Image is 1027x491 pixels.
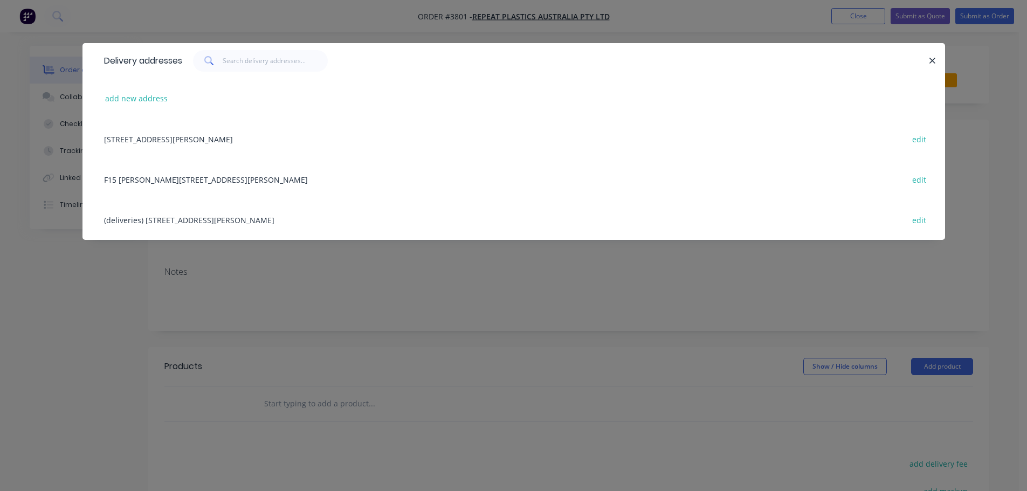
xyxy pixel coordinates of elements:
div: Delivery addresses [99,44,182,78]
div: (deliveries) [STREET_ADDRESS][PERSON_NAME] [99,199,929,240]
input: Search delivery addresses... [223,50,328,72]
button: edit [907,212,932,227]
button: add new address [100,91,174,106]
div: F15 [PERSON_NAME][STREET_ADDRESS][PERSON_NAME] [99,159,929,199]
div: [STREET_ADDRESS][PERSON_NAME] [99,119,929,159]
button: edit [907,132,932,146]
button: edit [907,172,932,186]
